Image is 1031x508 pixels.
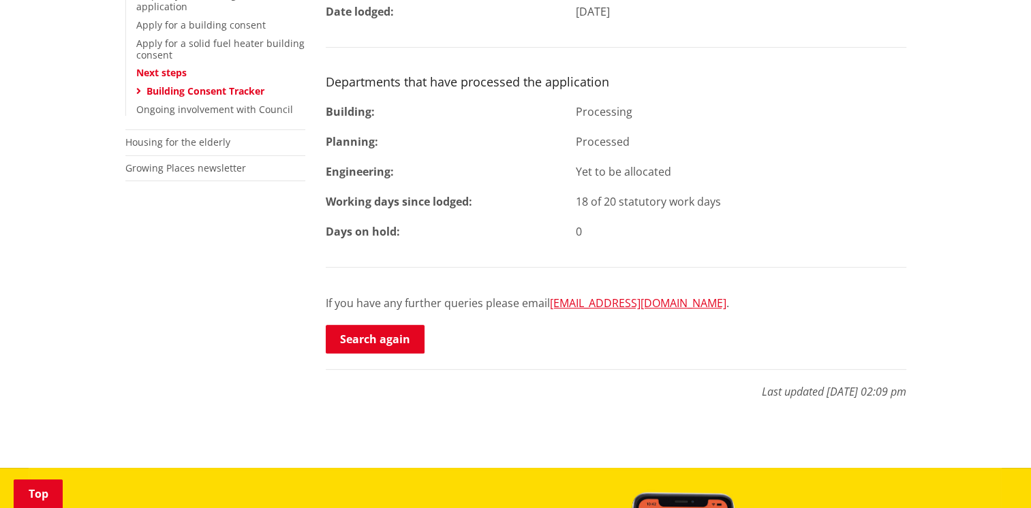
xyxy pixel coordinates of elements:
a: Apply for a building consent [136,18,266,31]
div: 0 [566,223,917,240]
h3: Departments that have processed the application [326,75,906,90]
div: 18 of 20 statutory work days [566,193,917,210]
strong: Days on hold: [326,224,400,239]
p: If you have any further queries please email . [326,295,906,311]
a: Search again [326,325,425,353]
iframe: Messenger Launcher [968,451,1017,500]
strong: Working days since lodged: [326,194,472,209]
a: Housing for the elderly [125,136,230,148]
div: Yet to be allocated [566,163,917,180]
a: Ongoing involvement with Council [136,103,293,116]
a: Building Consent Tracker [147,84,264,97]
p: Last updated [DATE] 02:09 pm [326,369,906,400]
div: Processed [566,133,917,150]
a: Growing Places newsletter [125,161,246,174]
strong: Building: [326,104,375,119]
a: [EMAIL_ADDRESS][DOMAIN_NAME] [550,296,726,311]
a: Next steps [136,66,187,79]
div: Processing [566,104,917,120]
a: Apply for a solid fuel heater building consent​ [136,37,305,61]
strong: Date lodged: [326,4,394,19]
a: Top [14,479,63,508]
strong: Engineering: [326,164,394,179]
strong: Planning: [326,134,378,149]
div: [DATE] [566,3,917,20]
